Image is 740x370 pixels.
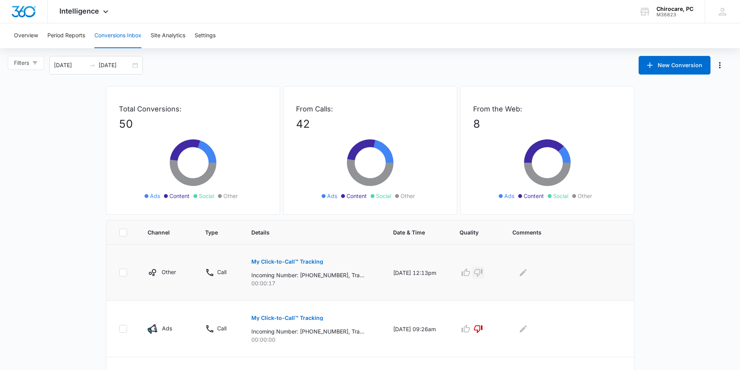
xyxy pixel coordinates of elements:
[119,104,267,114] p: Total Conversions:
[89,62,96,68] span: to
[59,7,99,15] span: Intelligence
[223,192,238,200] span: Other
[504,192,514,200] span: Ads
[150,192,160,200] span: Ads
[296,116,444,132] p: 42
[639,56,710,75] button: New Conversion
[251,252,323,271] button: My Click-to-Call™ Tracking
[251,327,364,335] p: Incoming Number: [PHONE_NUMBER], Tracking Number: [PHONE_NUMBER], Ring To: [PHONE_NUMBER], Caller...
[296,104,444,114] p: From Calls:
[148,228,175,236] span: Channel
[99,61,131,69] input: End date
[473,116,622,132] p: 8
[14,23,38,48] button: Overview
[400,192,415,200] span: Other
[251,335,374,344] p: 00:00:00
[251,315,323,321] p: My Click-to-Call™ Tracking
[54,61,86,69] input: Start date
[656,6,693,12] div: account name
[656,12,693,17] div: account id
[89,62,96,68] span: swap-right
[8,56,44,70] button: Filters
[376,192,391,200] span: Social
[327,192,337,200] span: Ads
[119,116,267,132] p: 50
[94,23,141,48] button: Conversions Inbox
[251,259,323,264] p: My Click-to-Call™ Tracking
[205,228,221,236] span: Type
[714,59,726,71] button: Manage Numbers
[14,59,29,67] span: Filters
[217,268,226,276] p: Call
[47,23,85,48] button: Period Reports
[384,301,450,357] td: [DATE] 09:26am
[251,228,363,236] span: Details
[553,192,568,200] span: Social
[217,324,226,332] p: Call
[517,266,529,279] button: Edit Comments
[162,268,176,276] p: Other
[384,245,450,301] td: [DATE] 12:13pm
[199,192,214,200] span: Social
[512,228,610,236] span: Comments
[346,192,367,200] span: Content
[460,228,482,236] span: Quality
[517,323,529,335] button: Edit Comments
[578,192,592,200] span: Other
[473,104,622,114] p: From the Web:
[162,324,172,332] p: Ads
[393,228,430,236] span: Date & Time
[251,271,364,279] p: Incoming Number: [PHONE_NUMBER], Tracking Number: [PHONE_NUMBER], Ring To: [PHONE_NUMBER], Caller...
[169,192,190,200] span: Content
[524,192,544,200] span: Content
[195,23,216,48] button: Settings
[251,279,374,287] p: 00:00:17
[151,23,185,48] button: Site Analytics
[251,309,323,327] button: My Click-to-Call™ Tracking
